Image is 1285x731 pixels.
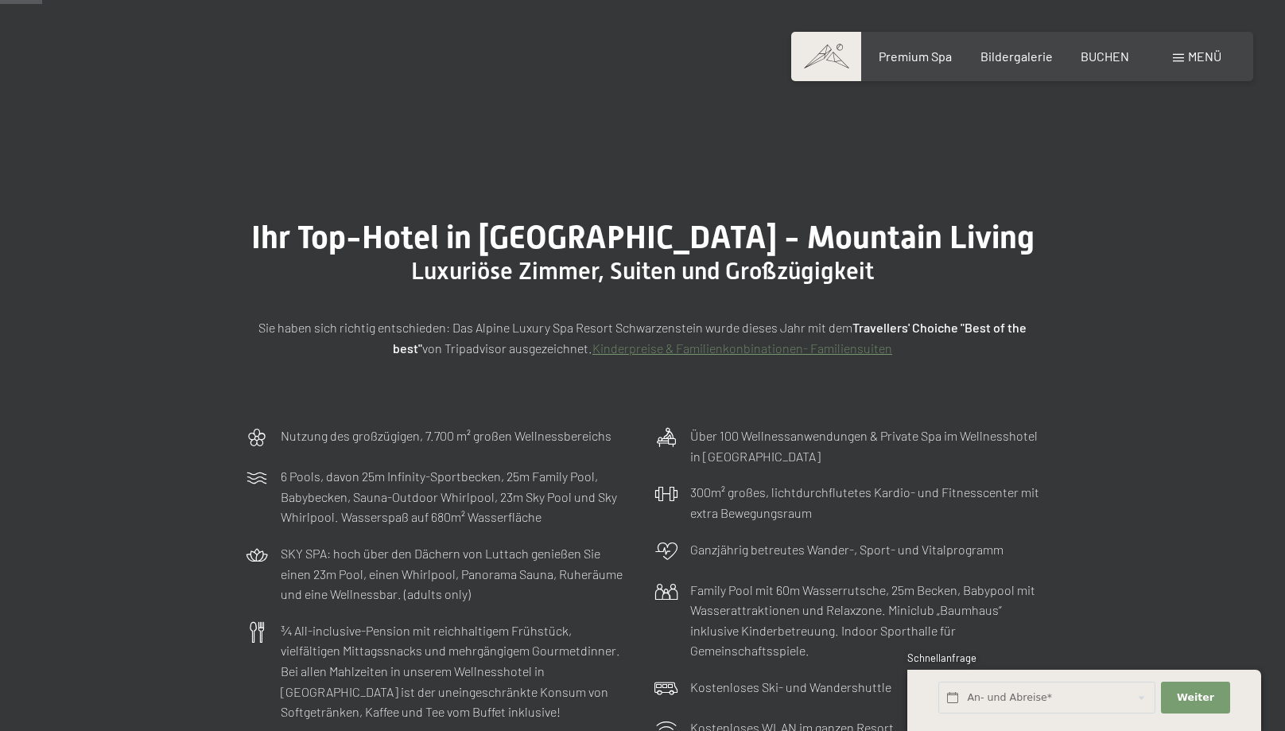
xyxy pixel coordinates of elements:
[980,49,1053,64] a: Bildergalerie
[592,340,892,356] a: Kinderpreise & Familienkonbinationen- Familiensuiten
[281,543,631,605] p: SKY SPA: hoch über den Dächern von Luttach genießen Sie einen 23m Pool, einen Whirlpool, Panorama...
[281,426,611,446] p: Nutzung des großzügigen, 7.700 m² großen Wellnessbereichs
[690,677,891,698] p: Kostenloses Ski- und Wandershuttle
[879,49,952,64] a: Premium Spa
[1081,49,1129,64] a: BUCHEN
[245,317,1040,358] p: Sie haben sich richtig entschieden: Das Alpine Luxury Spa Resort Schwarzenstein wurde dieses Jahr...
[281,620,631,722] p: ¾ All-inclusive-Pension mit reichhaltigem Frühstück, vielfältigen Mittagssnacks und mehrgängigem ...
[411,257,874,285] span: Luxuriöse Zimmer, Suiten und Großzügigkeit
[1188,49,1221,64] span: Menü
[690,482,1040,523] p: 300m² großes, lichtdurchflutetes Kardio- und Fitnesscenter mit extra Bewegungsraum
[393,320,1027,356] strong: Travellers' Choiche "Best of the best"
[281,466,631,527] p: 6 Pools, davon 25m Infinity-Sportbecken, 25m Family Pool, Babybecken, Sauna-Outdoor Whirlpool, 23...
[251,219,1035,256] span: Ihr Top-Hotel in [GEOGRAPHIC_DATA] - Mountain Living
[690,580,1040,661] p: Family Pool mit 60m Wasserrutsche, 25m Becken, Babypool mit Wasserattraktionen und Relaxzone. Min...
[1161,682,1229,714] button: Weiter
[1177,690,1214,705] span: Weiter
[690,539,1004,560] p: Ganzjährig betreutes Wander-, Sport- und Vitalprogramm
[907,651,976,664] span: Schnellanfrage
[690,426,1040,466] p: Über 100 Wellnessanwendungen & Private Spa im Wellnesshotel in [GEOGRAPHIC_DATA]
